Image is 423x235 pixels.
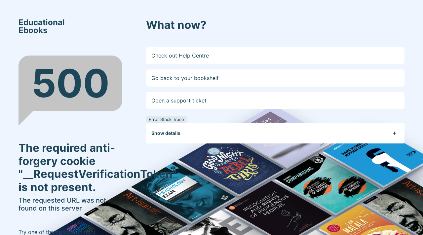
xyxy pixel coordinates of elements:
[146,19,404,32] h3: What now?
[19,141,122,194] h3: The required anti-forgery cookie "__RequestVerificationToken" is not present.
[151,123,404,143] button: Show details
[19,196,122,212] h5: The requested URL was not found on this server
[19,56,122,111] div: 500
[146,92,404,109] a: Open a support ticket
[146,47,404,64] a: Check out Help Centre
[19,19,65,34] span: Educational Ebooks
[146,116,187,123] div: Error Stack Trace
[146,69,404,87] a: Go back to your bookshelf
